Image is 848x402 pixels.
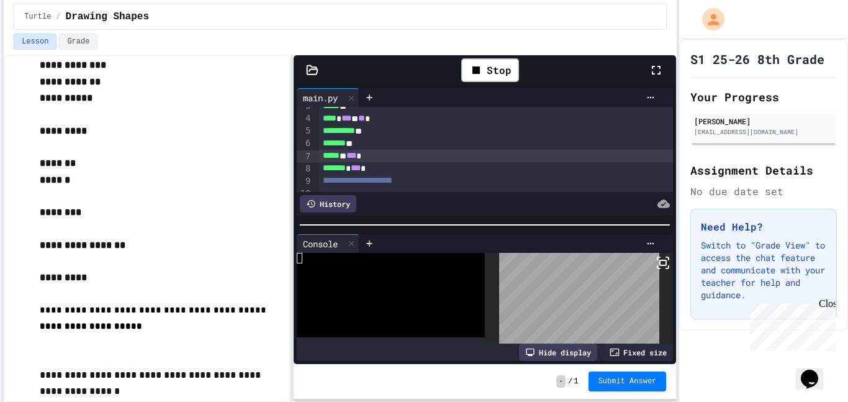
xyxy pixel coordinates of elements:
h2: Your Progress [690,88,837,106]
button: Submit Answer [589,372,667,391]
div: 6 [297,137,312,150]
div: History [300,195,356,212]
div: 5 [297,125,312,137]
button: Grade [59,34,97,50]
span: / [56,12,60,22]
iframe: chat widget [796,352,836,390]
button: Lesson [14,34,56,50]
div: Console [297,234,359,253]
span: / [568,377,572,386]
div: 8 [297,163,312,175]
span: - [556,375,566,388]
div: 4 [297,112,312,125]
div: main.py [297,91,344,104]
div: Hide display [519,344,597,361]
div: 7 [297,150,312,163]
div: Fixed size [603,344,673,361]
div: Console [297,237,344,250]
span: 1 [574,377,578,386]
div: main.py [297,88,359,107]
div: Stop [461,58,519,82]
h3: Need Help? [701,219,826,234]
div: 9 [297,175,312,188]
div: 3 [297,100,312,112]
div: My Account [689,5,728,34]
div: No due date set [690,184,837,199]
span: Drawing Shapes [66,9,149,24]
h2: Assignment Details [690,162,837,179]
div: [EMAIL_ADDRESS][DOMAIN_NAME] [694,127,833,137]
div: [PERSON_NAME] [694,116,833,127]
span: Turtle [24,12,51,22]
span: Submit Answer [598,377,657,386]
p: Switch to "Grade View" to access the chat feature and communicate with your teacher for help and ... [701,239,826,301]
h1: S1 25-26 8th Grade [690,50,824,68]
iframe: chat widget [745,298,836,351]
div: Chat with us now!Close [5,5,86,79]
div: 10 [297,188,312,200]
